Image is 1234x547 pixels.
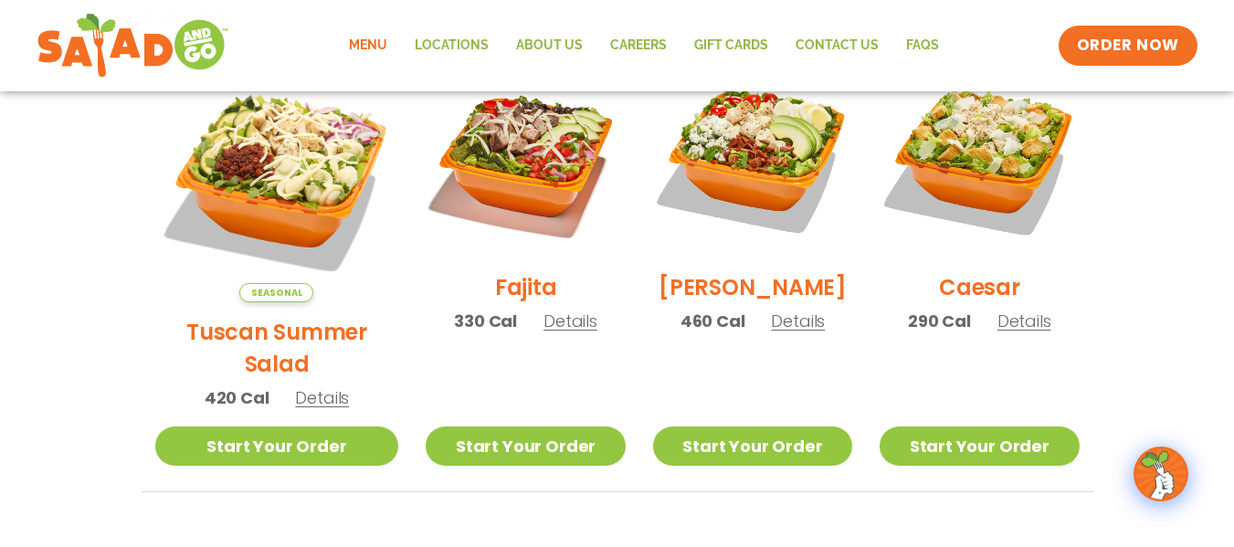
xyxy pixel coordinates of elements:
[37,9,229,82] img: new-SAG-logo-768×292
[880,426,1079,466] a: Start Your Order
[335,25,953,67] nav: Menu
[1135,448,1187,500] img: wpChatIcon
[997,310,1051,332] span: Details
[939,271,1020,303] h2: Caesar
[495,271,557,303] h2: Fajita
[680,309,745,333] span: 460 Cal
[596,25,680,67] a: Careers
[401,25,502,67] a: Locations
[295,386,349,409] span: Details
[155,316,399,380] h2: Tuscan Summer Salad
[454,309,517,333] span: 330 Cal
[502,25,596,67] a: About Us
[543,310,597,332] span: Details
[205,385,269,410] span: 420 Cal
[155,426,399,466] a: Start Your Order
[880,58,1079,258] img: Product photo for Caesar Salad
[426,58,625,258] img: Product photo for Fajita Salad
[680,25,782,67] a: GIFT CARDS
[155,58,399,302] img: Product photo for Tuscan Summer Salad
[782,25,892,67] a: Contact Us
[1077,35,1179,57] span: ORDER NOW
[908,309,971,333] span: 290 Cal
[239,283,313,302] span: Seasonal
[1059,26,1197,66] a: ORDER NOW
[659,271,847,303] h2: [PERSON_NAME]
[653,58,852,258] img: Product photo for Cobb Salad
[335,25,401,67] a: Menu
[771,310,825,332] span: Details
[426,426,625,466] a: Start Your Order
[892,25,953,67] a: FAQs
[653,426,852,466] a: Start Your Order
